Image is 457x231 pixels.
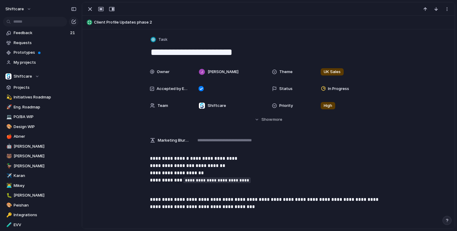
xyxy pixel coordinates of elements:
span: High [324,103,332,109]
span: Mikey [14,183,76,189]
a: 🎨Peishan [3,201,79,210]
a: Requests [3,38,79,47]
span: Integrations [14,212,76,218]
span: Accepted by Engineering [157,86,189,92]
div: 🚀 [6,104,11,111]
a: ✈️Karan [3,171,79,180]
div: 🤖 [6,143,11,150]
span: Eng. Roadmap [14,104,76,110]
span: Priority [279,103,293,109]
span: shiftcare [5,6,24,12]
div: 🦆 [6,162,11,169]
span: In Progress [328,86,349,92]
span: Abner [14,133,76,140]
span: Status [279,86,293,92]
span: [PERSON_NAME] [14,143,76,149]
div: 🎨 [6,202,11,209]
span: Projects [14,85,76,91]
span: [PERSON_NAME] [14,153,76,159]
span: PO/BA WIP [14,114,76,120]
a: My projects [3,58,79,67]
div: 🐻 [6,153,11,160]
a: 🐛[PERSON_NAME] [3,191,79,200]
span: Requests [14,40,76,46]
button: 🐛 [5,192,11,198]
span: Peishan [14,202,76,208]
span: Prototypes [14,50,76,56]
span: [PERSON_NAME] [14,163,76,169]
div: 🎨 [6,123,11,130]
button: 🧪 [5,222,11,228]
div: 💫 [6,94,11,101]
span: Theme [279,69,293,75]
button: 🐻 [5,153,11,159]
a: 🔑Integrations [3,210,79,220]
button: 💫 [5,94,11,100]
div: 👨‍💻 [6,182,11,189]
a: 🎨Design WIP [3,122,79,131]
button: 💻 [5,114,11,120]
a: 👨‍💻Mikey [3,181,79,190]
span: Karan [14,173,76,179]
span: Design WIP [14,124,76,130]
button: 🚀 [5,104,11,110]
span: Shiftcare [208,103,226,109]
button: 🍎 [5,133,11,140]
a: Feedback21 [3,28,79,37]
button: Task [149,35,169,44]
a: Projects [3,83,79,92]
span: Show [261,117,272,123]
button: 🎨 [5,202,11,208]
a: 🐻[PERSON_NAME] [3,152,79,161]
span: Client Profile Updates phase 2 [94,19,452,25]
button: 🦆 [5,163,11,169]
div: 💻 [6,114,11,120]
button: shiftcare [3,4,34,14]
button: Showmore [150,114,387,125]
button: 👨‍💻 [5,183,11,189]
button: 🎨 [5,124,11,130]
button: Client Profile Updates phase 2 [85,18,452,27]
span: Marketing Blurb (15-20 Words) [158,137,189,143]
div: 🍎 [6,133,11,140]
span: Owner [157,69,170,75]
span: UK Sales [324,69,341,75]
button: 🤖 [5,143,11,149]
a: 🤖[PERSON_NAME] [3,142,79,151]
a: 🦆[PERSON_NAME] [3,162,79,171]
span: Shiftcare [14,73,32,79]
a: 💫Initiatives Roadmap [3,93,79,102]
a: 🚀Eng. Roadmap [3,103,79,112]
a: 🍎Abner [3,132,79,141]
span: Feedback [14,30,68,36]
span: [PERSON_NAME] [14,192,76,198]
button: Shiftcare [3,72,79,81]
span: Initiatives Roadmap [14,94,76,100]
div: 🧪 [6,221,11,228]
button: ✈️ [5,173,11,179]
div: 🐛 [6,192,11,199]
div: ✈️ [6,172,11,179]
div: 🔑 [6,212,11,219]
span: [PERSON_NAME] [208,69,238,75]
a: 🧪EVV [3,220,79,229]
button: 🔑 [5,212,11,218]
a: 💻PO/BA WIP [3,112,79,121]
span: 21 [70,30,76,36]
span: more [273,117,282,123]
a: Prototypes [3,48,79,57]
span: EVV [14,222,76,228]
span: Task [158,37,167,43]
